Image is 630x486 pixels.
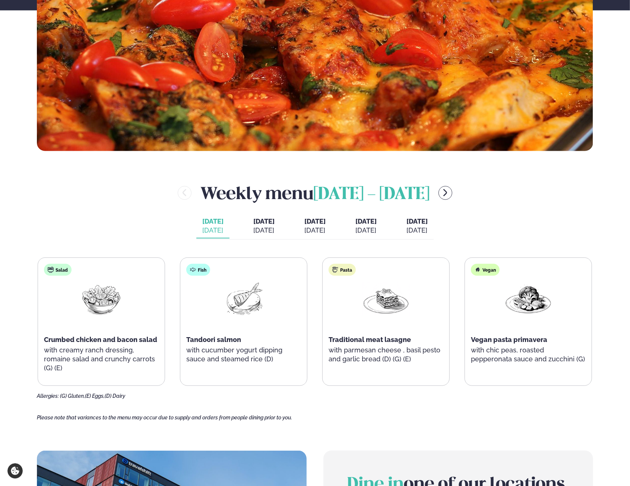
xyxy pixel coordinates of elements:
[37,393,59,399] span: Allergies:
[349,214,383,239] button: [DATE] [DATE]
[85,393,105,399] span: (E) Eggs,
[77,282,125,316] img: Salad.png
[471,336,547,343] span: Vegan pasta primavera
[7,463,23,479] a: Cookie settings
[200,181,430,205] h2: Weekly menu
[406,226,428,235] div: [DATE]
[186,346,301,364] p: with cucumber yogurt dipping sauce and steamed rice (D)
[406,217,428,225] span: [DATE]
[105,393,125,399] span: (D) Dairy
[37,415,292,421] span: Please note that variances to the menu may occur due to supply and orders from people dining prio...
[253,217,275,225] span: [DATE]
[332,267,338,273] img: pasta.svg
[190,267,196,273] img: fish.svg
[253,226,275,235] div: [DATE]
[196,214,229,239] button: [DATE] [DATE]
[355,217,377,225] span: [DATE]
[355,226,377,235] div: [DATE]
[475,267,481,273] img: Vegan.svg
[329,336,411,343] span: Traditional meat lasagne
[44,336,157,343] span: Crumbed chicken and bacon salad
[202,226,224,235] div: [DATE]
[220,282,267,316] img: Fish.png
[362,282,410,316] img: Lasagna.png
[329,346,443,364] p: with parmesan cheese , basil pesto and garlic bread (D) (G) (E)
[186,264,210,276] div: Fish
[60,393,85,399] span: (G) Gluten,
[504,282,552,316] img: Vegan.png
[304,226,326,235] div: [DATE]
[329,264,356,276] div: Pasta
[304,217,326,225] span: [DATE]
[186,336,241,343] span: Tandoori salmon
[471,264,500,276] div: Vegan
[401,214,434,239] button: [DATE] [DATE]
[313,186,430,203] span: [DATE] - [DATE]
[247,214,281,239] button: [DATE] [DATE]
[44,264,72,276] div: Salad
[202,217,224,226] span: [DATE]
[471,346,586,364] p: with chic peas, roasted pepperonata sauce and zucchini (G)
[48,267,54,273] img: salad.svg
[178,186,191,200] button: menu-btn-left
[298,214,332,239] button: [DATE] [DATE]
[439,186,452,200] button: menu-btn-right
[44,346,159,373] p: with creamy ranch dressing, romaine salad and crunchy carrots (G) (E)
